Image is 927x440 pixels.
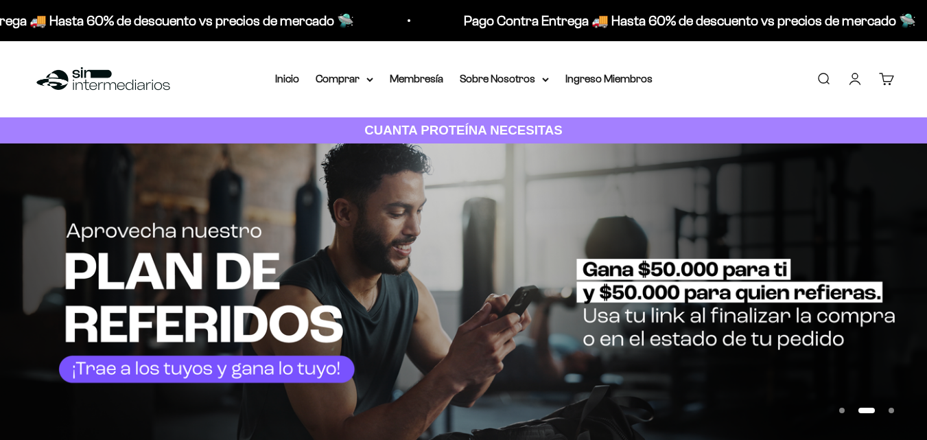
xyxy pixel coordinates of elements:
summary: Sobre Nosotros [460,70,549,88]
a: Membresía [390,73,443,84]
a: Inicio [275,73,299,84]
a: Ingreso Miembros [565,73,653,84]
p: Pago Contra Entrega 🚚 Hasta 60% de descuento vs precios de mercado 🛸 [456,10,908,32]
summary: Comprar [316,70,373,88]
strong: CUANTA PROTEÍNA NECESITAS [364,123,563,137]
